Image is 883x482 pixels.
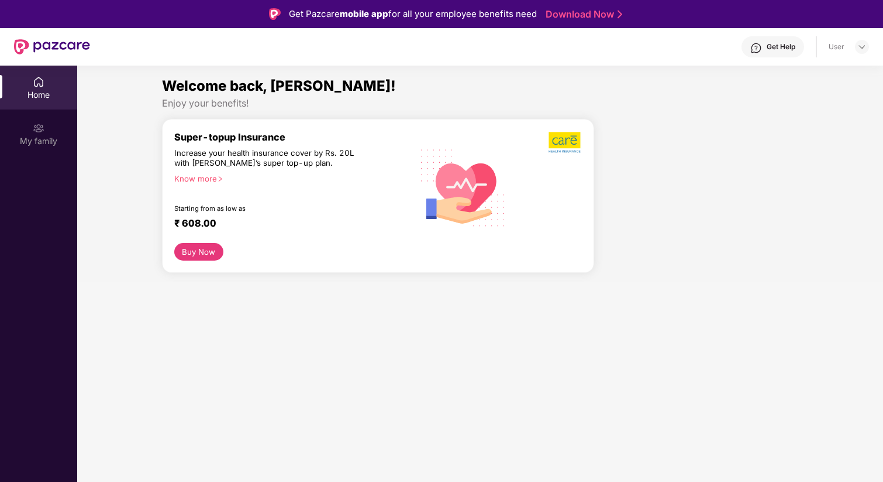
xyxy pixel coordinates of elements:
img: b5dec4f62d2307b9de63beb79f102df3.png [549,131,582,153]
div: Know more [174,174,405,182]
strong: mobile app [340,8,388,19]
img: New Pazcare Logo [14,39,90,54]
img: svg+xml;base64,PHN2ZyBpZD0iRHJvcGRvd24tMzJ4MzIiIHhtbG5zPSJodHRwOi8vd3d3LnczLm9yZy8yMDAwL3N2ZyIgd2... [857,42,867,52]
div: Super-topup Insurance [174,131,412,143]
img: svg+xml;base64,PHN2ZyB4bWxucz0iaHR0cDovL3d3dy53My5vcmcvMjAwMC9zdmciIHhtbG5zOnhsaW5rPSJodHRwOi8vd3... [412,135,514,239]
a: Download Now [546,8,619,20]
img: svg+xml;base64,PHN2ZyB3aWR0aD0iMjAiIGhlaWdodD0iMjAiIHZpZXdCb3g9IjAgMCAyMCAyMCIgZmlsbD0ibm9uZSIgeG... [33,122,44,134]
div: Get Help [767,42,795,52]
img: Stroke [618,8,622,20]
img: Logo [269,8,281,20]
div: Increase your health insurance cover by Rs. 20L with [PERSON_NAME]’s super top-up plan. [174,148,361,169]
div: Get Pazcare for all your employee benefits need [289,7,537,21]
div: Starting from as low as [174,204,363,213]
img: svg+xml;base64,PHN2ZyBpZD0iSG9tZSIgeG1sbnM9Imh0dHA6Ly93d3cudzMub3JnLzIwMDAvc3ZnIiB3aWR0aD0iMjAiIG... [33,76,44,88]
button: Buy Now [174,243,223,261]
div: Enjoy your benefits! [162,97,798,110]
div: ₹ 608.00 [174,217,401,231]
div: User [829,42,844,52]
img: svg+xml;base64,PHN2ZyBpZD0iSGVscC0zMngzMiIgeG1sbnM9Imh0dHA6Ly93d3cudzMub3JnLzIwMDAvc3ZnIiB3aWR0aD... [750,42,762,54]
span: right [217,176,223,182]
span: Welcome back, [PERSON_NAME]! [162,77,396,94]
